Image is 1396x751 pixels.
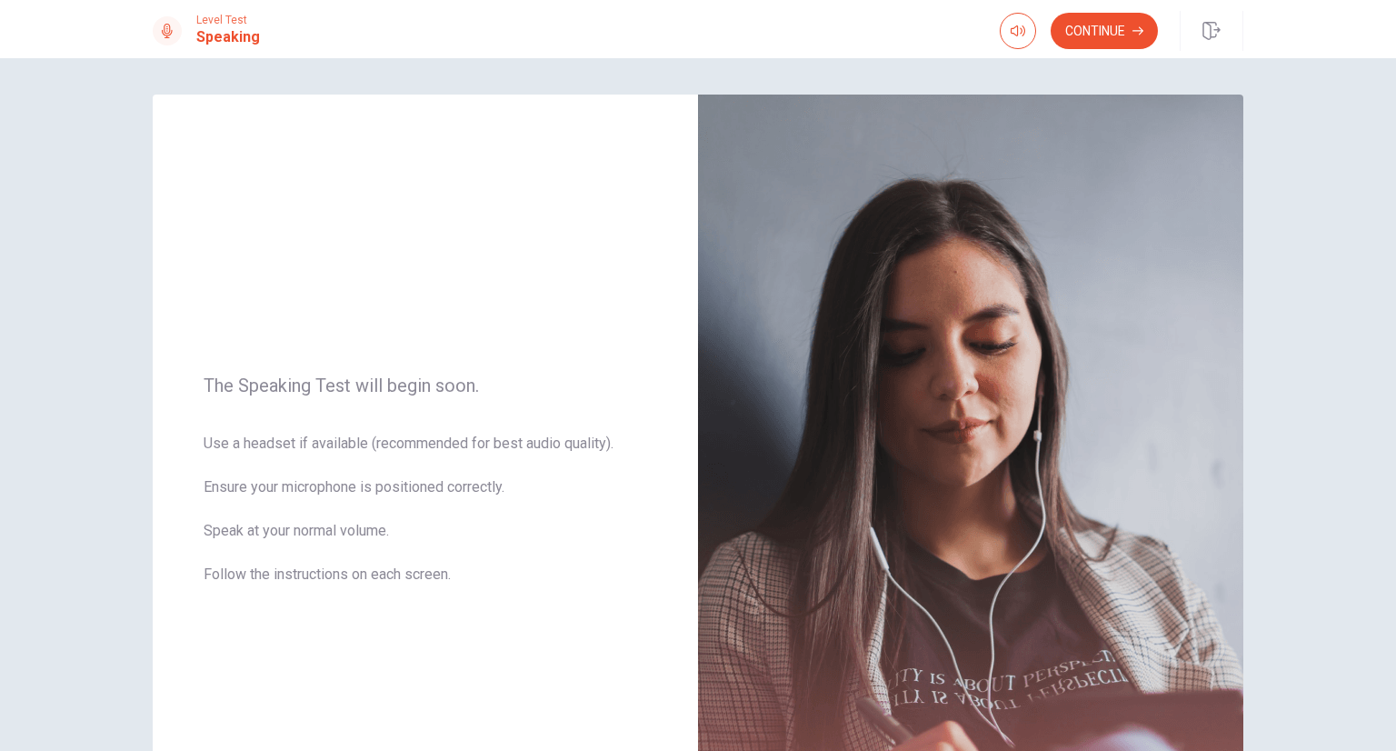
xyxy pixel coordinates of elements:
button: Continue [1051,13,1158,49]
span: Level Test [196,14,260,26]
span: Use a headset if available (recommended for best audio quality). Ensure your microphone is positi... [204,433,647,607]
h1: Speaking [196,26,260,48]
span: The Speaking Test will begin soon. [204,375,647,396]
